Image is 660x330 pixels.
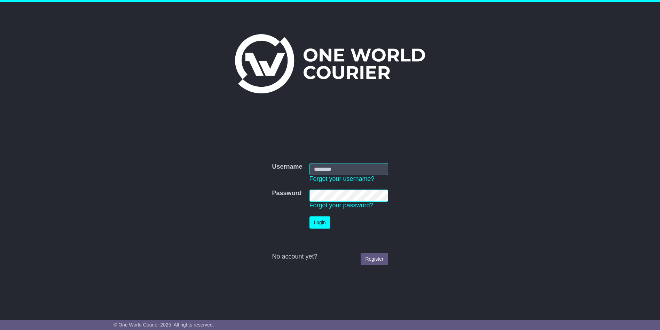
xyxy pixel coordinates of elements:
img: One World [235,34,425,93]
a: Register [361,253,388,265]
label: Password [272,190,301,197]
label: Username [272,163,302,171]
a: Forgot your username? [309,175,375,182]
div: No account yet? [272,253,388,261]
button: Login [309,216,330,229]
span: © One World Courier 2025. All rights reserved. [113,322,214,328]
a: Forgot your password? [309,202,374,209]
